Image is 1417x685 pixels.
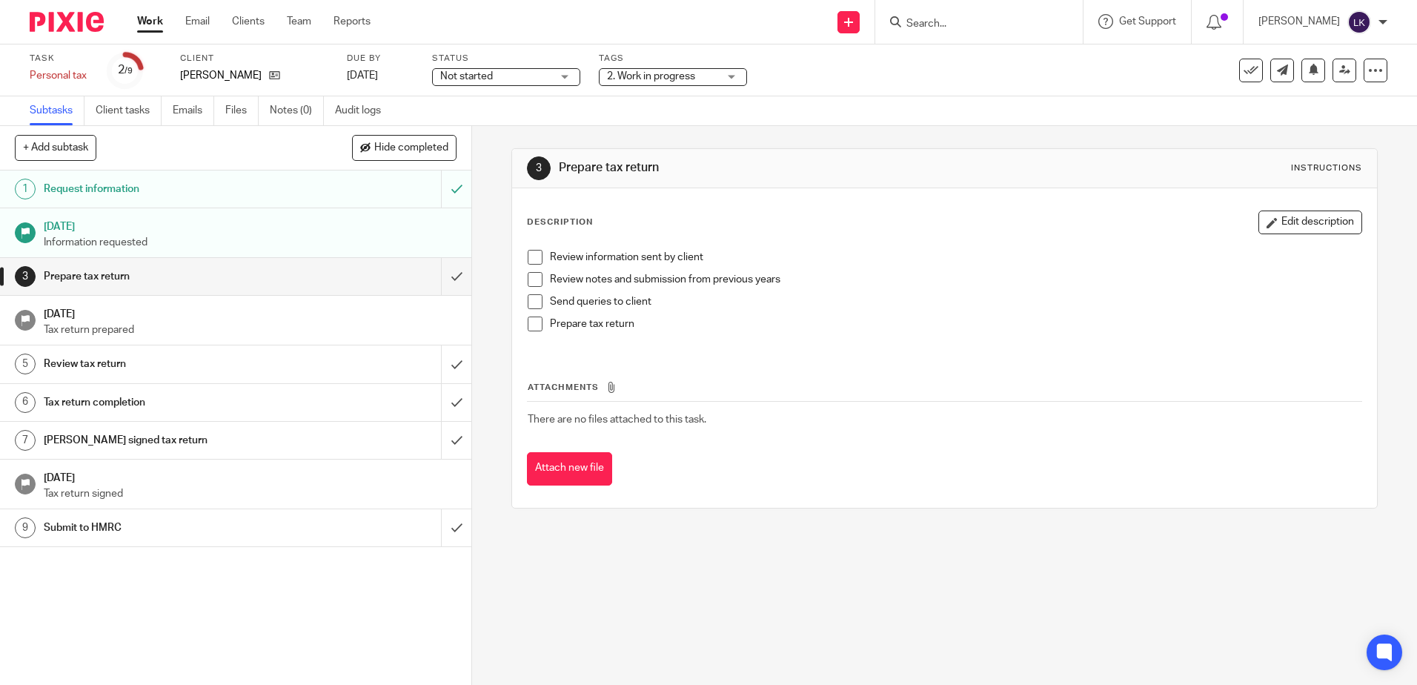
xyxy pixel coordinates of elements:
[527,216,593,228] p: Description
[137,14,163,29] a: Work
[270,96,324,125] a: Notes (0)
[1347,10,1371,34] img: svg%3E
[1291,162,1362,174] div: Instructions
[44,265,299,288] h1: Prepare tax return
[30,68,89,83] div: Personal tax
[44,429,299,451] h1: [PERSON_NAME] signed tax return
[287,14,311,29] a: Team
[1119,16,1176,27] span: Get Support
[44,486,457,501] p: Tax return signed
[550,272,1361,287] p: Review notes and submission from previous years
[352,135,457,160] button: Hide completed
[528,414,706,425] span: There are no files attached to this task.
[15,179,36,199] div: 1
[440,71,493,82] span: Not started
[96,96,162,125] a: Client tasks
[550,294,1361,309] p: Send queries to client
[607,71,695,82] span: 2. Work in progress
[15,135,96,160] button: + Add subtask
[527,156,551,180] div: 3
[180,53,328,64] label: Client
[180,68,262,83] p: [PERSON_NAME]
[559,160,976,176] h1: Prepare tax return
[225,96,259,125] a: Files
[30,96,84,125] a: Subtasks
[44,322,457,337] p: Tax return prepared
[1258,211,1362,234] button: Edit description
[15,354,36,374] div: 5
[44,353,299,375] h1: Review tax return
[15,392,36,413] div: 6
[550,317,1361,331] p: Prepare tax return
[30,53,89,64] label: Task
[173,96,214,125] a: Emails
[333,14,371,29] a: Reports
[44,235,457,250] p: Information requested
[185,14,210,29] a: Email
[527,452,612,486] button: Attach new file
[335,96,392,125] a: Audit logs
[374,142,448,154] span: Hide completed
[44,391,299,414] h1: Tax return completion
[599,53,747,64] label: Tags
[118,62,133,79] div: 2
[15,266,36,287] div: 3
[905,18,1038,31] input: Search
[15,517,36,538] div: 9
[44,216,457,234] h1: [DATE]
[232,14,265,29] a: Clients
[44,178,299,200] h1: Request information
[44,517,299,539] h1: Submit to HMRC
[528,383,599,391] span: Attachments
[432,53,580,64] label: Status
[347,53,414,64] label: Due by
[44,467,457,486] h1: [DATE]
[550,250,1361,265] p: Review information sent by client
[30,12,104,32] img: Pixie
[44,303,457,322] h1: [DATE]
[15,430,36,451] div: 7
[125,67,133,75] small: /9
[1258,14,1340,29] p: [PERSON_NAME]
[347,70,378,81] span: [DATE]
